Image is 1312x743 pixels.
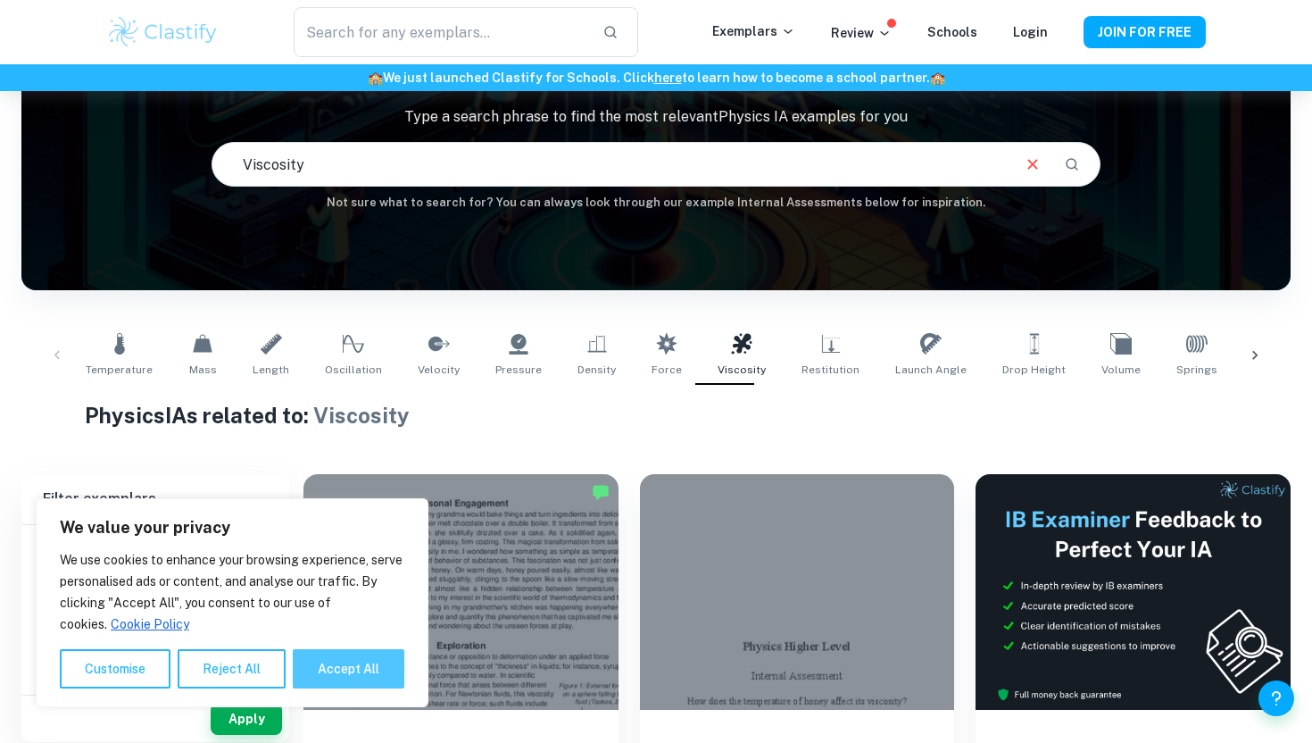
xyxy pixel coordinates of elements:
input: E.g. harmonic motion analysis, light diffraction experiments, sliding objects down a ramp... [212,139,1008,189]
span: Drop Height [1002,362,1066,378]
a: here [654,71,682,85]
span: 🏫 [930,71,945,85]
img: Marked [592,483,610,501]
span: Viscosity [718,362,766,378]
span: Velocity [418,362,460,378]
button: JOIN FOR FREE [1084,16,1206,48]
span: Mass [189,362,217,378]
span: Springs [1176,362,1217,378]
button: Help and Feedback [1258,680,1294,716]
a: Cookie Policy [110,616,190,632]
h6: We just launched Clastify for Schools. Click to learn how to become a school partner. [4,68,1308,88]
span: Volume [1101,362,1141,378]
p: We use cookies to enhance your browsing experience, serve personalised ads or content, and analys... [60,549,404,635]
span: 🏫 [368,71,383,85]
span: Density [577,362,616,378]
h6: Filter exemplars [21,474,289,524]
div: We value your privacy [36,498,428,707]
h6: Not sure what to search for? You can always look through our example Internal Assessments below f... [21,194,1291,212]
button: Clear [1016,147,1050,181]
button: Customise [60,649,170,689]
p: We value your privacy [60,517,404,538]
span: Length [253,362,289,378]
span: Force [652,362,682,378]
img: Clastify logo [106,14,220,50]
input: Search for any exemplars... [294,7,588,57]
h1: Physics IAs related to: [85,399,1227,431]
span: Oscillation [325,362,382,378]
button: Reject All [178,649,286,689]
button: Apply [211,703,282,735]
img: Thumbnail [976,474,1291,710]
span: Temperature [86,362,153,378]
span: Restitution [801,362,859,378]
button: Accept All [293,649,404,689]
p: Exemplars [712,21,795,41]
span: Viscosity [313,403,410,428]
a: Schools [927,25,977,39]
a: Login [1013,25,1048,39]
span: Pressure [495,362,542,378]
p: Type a search phrase to find the most relevant Physics IA examples for you [21,106,1291,128]
span: Launch Angle [895,362,967,378]
p: Review [831,23,892,43]
button: Search [1057,149,1087,179]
